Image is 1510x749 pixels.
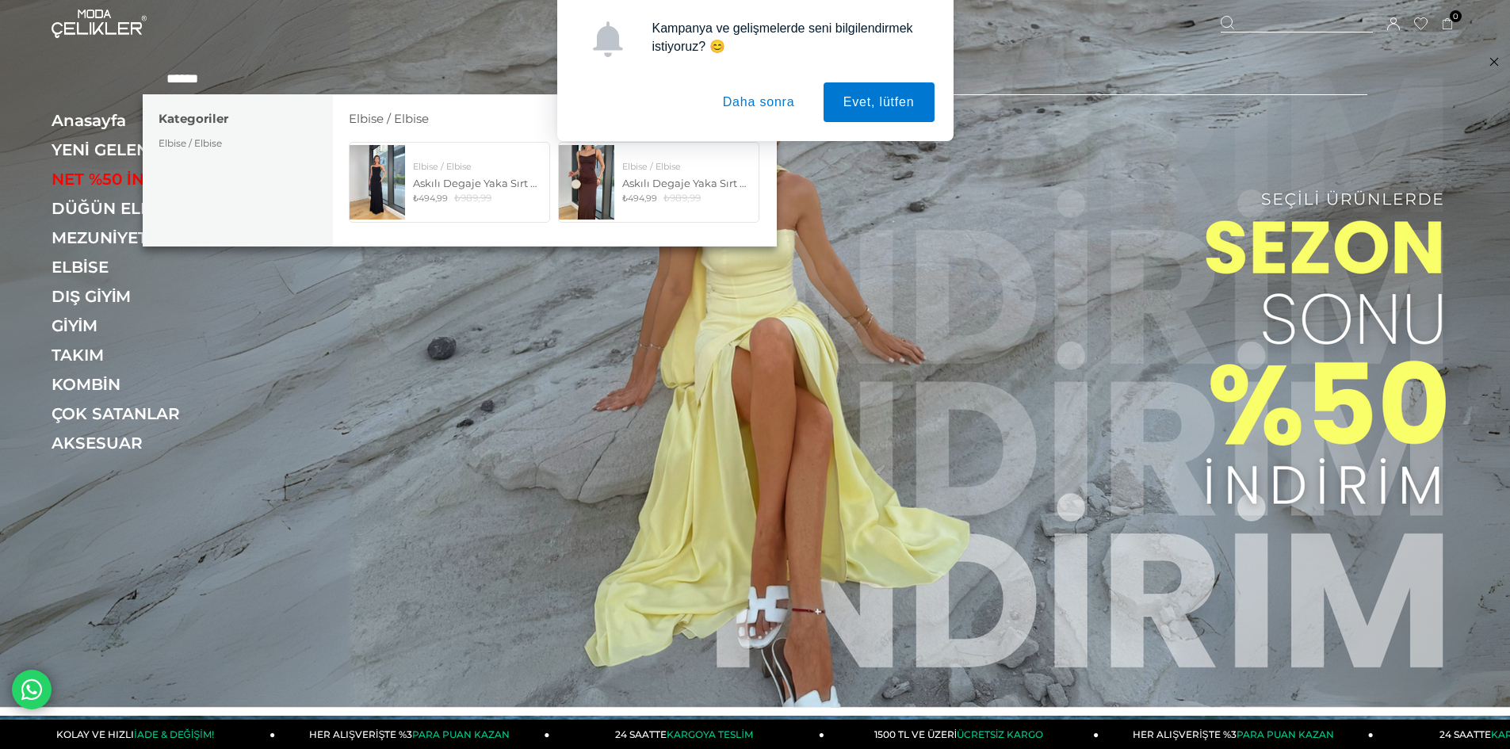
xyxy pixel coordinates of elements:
[667,728,752,740] span: KARGOYA TESLİM
[558,142,759,223] a: Elbise / Elbise Askılı Degaje Yaka Sırt Dekolteli Kalmer Kahve Kadın Elbise 25Y344 ₺494,99 ₺989,99
[663,192,701,204] span: ₺989,99
[52,199,270,218] a: DÜĞÜN ELBİSELERİ
[52,375,270,394] a: KOMBİN
[1237,728,1334,740] span: PARA PUAN KAZAN
[454,192,491,204] span: ₺989,99
[413,161,541,172] div: Elbise / Elbise
[622,193,657,204] span: ₺494,99
[413,176,541,190] div: Askılı Degaje Yaka Sırt Dekolteli Kalmer Siyah Kadın Elbise 25Y344
[957,728,1043,740] span: ÜCRETSİZ KARGO
[640,19,935,55] div: Kampanya ve gelişmelerde seni bilgilendirmek istiyoruz? 😊
[52,316,270,335] a: GİYİM
[412,728,510,740] span: PARA PUAN KAZAN
[159,137,222,149] a: Elbise / Elbise
[52,228,270,247] a: MEZUNİYET ELBİSELERİ
[52,434,270,453] a: AKSESUAR
[52,258,270,277] a: ELBİSE
[590,21,625,57] img: notification icon
[1,720,275,749] a: KOLAY VE HIZLIİADE & DEĞİŞİM!
[52,287,270,306] a: DIŞ GİYİM
[52,140,270,159] a: YENİ GELENLER
[550,720,824,749] a: 24 SAATTEKARGOYA TESLİM
[703,82,815,122] button: Daha sonra
[52,346,270,365] a: TAKIM
[622,161,751,172] div: Elbise / Elbise
[134,728,213,740] span: İADE & DEĞİŞİM!
[275,720,549,749] a: HER ALIŞVERİŞTE %3PARA PUAN KAZAN
[413,193,448,204] span: ₺494,99
[52,170,270,189] a: NET %50 İNDİRİM
[52,404,270,423] a: ÇOK SATANLAR
[349,142,550,223] a: Elbise / Elbise Askılı Degaje Yaka Sırt Dekolteli Kalmer Siyah Kadın Elbise 25Y344 ₺494,99 ₺989,99
[559,145,614,219] img: kalmer-elbise-25y344-544-89.jpg
[824,82,935,122] button: Evet, lütfen
[350,145,405,219] img: kalmer-elbise-25y344-e1829d.jpg
[1099,720,1373,749] a: HER ALIŞVERİŞTE %3PARA PUAN KAZAN
[622,176,751,190] div: Askılı Degaje Yaka Sırt Dekolteli Kalmer Kahve Kadın Elbise 25Y344
[824,720,1099,749] a: 1500 TL VE ÜZERİÜCRETSİZ KARGO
